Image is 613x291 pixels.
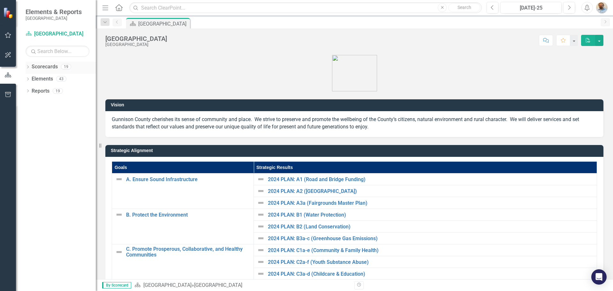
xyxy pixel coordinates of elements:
td: Double-Click to Edit Right Click for Context Menu [254,268,597,280]
p: Gunnison County cherishes its sense of community and place. We strive to preserve and promote the... [112,116,597,131]
div: » [134,282,350,289]
img: ClearPoint Strategy [3,7,14,19]
a: 2024 PLAN: A1 (Road and Bridge Funding) [268,177,594,182]
a: 2024 PLAN: B1 (Water Protection) [268,212,594,218]
img: Not Defined [257,270,265,278]
button: [DATE]-25 [500,2,562,13]
td: Double-Click to Edit Right Click for Context Menu [254,173,597,185]
img: Not Defined [115,211,123,218]
small: [GEOGRAPHIC_DATA] [26,16,82,21]
div: [GEOGRAPHIC_DATA] [194,282,242,288]
button: Search [448,3,480,12]
div: [DATE]-25 [503,4,559,12]
td: Double-Click to Edit Right Click for Context Menu [254,209,597,221]
a: Elements [32,75,53,83]
input: Search ClearPoint... [129,2,482,13]
a: [GEOGRAPHIC_DATA] [26,30,89,38]
input: Search Below... [26,46,89,57]
td: Double-Click to Edit Right Click for Context Menu [254,221,597,233]
img: Not Defined [257,187,265,195]
a: 2024 PLAN: B2 (Land Conservation) [268,224,594,230]
h3: Vision [111,103,600,107]
a: [GEOGRAPHIC_DATA] [143,282,192,288]
img: Not Defined [257,223,265,230]
a: C. Promote Prosperous, Collaborative, and Healthy Communities [126,246,250,257]
a: B. Protect the Environment [126,212,250,218]
div: [GEOGRAPHIC_DATA] [105,42,167,47]
a: A. Ensure Sound Infrastructure [126,177,250,182]
a: 2024 PLAN: C3a-d (Childcare & Education) [268,271,594,277]
td: Double-Click to Edit Right Click for Context Menu [254,197,597,209]
a: Reports [32,88,49,95]
a: 2024 PLAN: A2 ([GEOGRAPHIC_DATA]) [268,188,594,194]
a: 2024 PLAN: C1a-e (Community & Family Health) [268,248,594,253]
img: Not Defined [257,258,265,266]
div: [GEOGRAPHIC_DATA] [138,20,188,28]
span: Elements & Reports [26,8,82,16]
td: Double-Click to Edit Right Click for Context Menu [254,256,597,268]
a: Scorecards [32,63,58,71]
td: Double-Click to Edit Right Click for Context Menu [112,209,254,244]
div: Open Intercom Messenger [591,269,607,285]
div: 19 [53,88,63,94]
div: 19 [61,64,71,70]
td: Double-Click to Edit Right Click for Context Menu [254,233,597,244]
img: Gunnison%20Co%20Logo%20E-small.png [332,55,377,91]
td: Double-Click to Edit Right Click for Context Menu [254,185,597,197]
td: Double-Click to Edit Right Click for Context Menu [112,173,254,209]
span: Search [458,5,471,10]
img: Martin Schmidt [596,2,608,13]
span: By Scorecard [102,282,131,288]
img: Not Defined [257,246,265,254]
a: 2024 PLAN: C2a-f (Youth Substance Abuse) [268,259,594,265]
div: [GEOGRAPHIC_DATA] [105,35,167,42]
img: Not Defined [257,234,265,242]
div: 43 [56,76,66,82]
a: 2024 PLAN: A3a (Fairgrounds Master Plan) [268,200,594,206]
h3: Strategic Alignment [111,148,600,153]
img: Not Defined [257,175,265,183]
img: Not Defined [257,199,265,207]
img: Not Defined [115,248,123,256]
img: Not Defined [257,211,265,218]
td: Double-Click to Edit Right Click for Context Menu [254,244,597,256]
a: 2024 PLAN: B3a-c (Greenhouse Gas Emissions) [268,236,594,241]
img: Not Defined [115,175,123,183]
